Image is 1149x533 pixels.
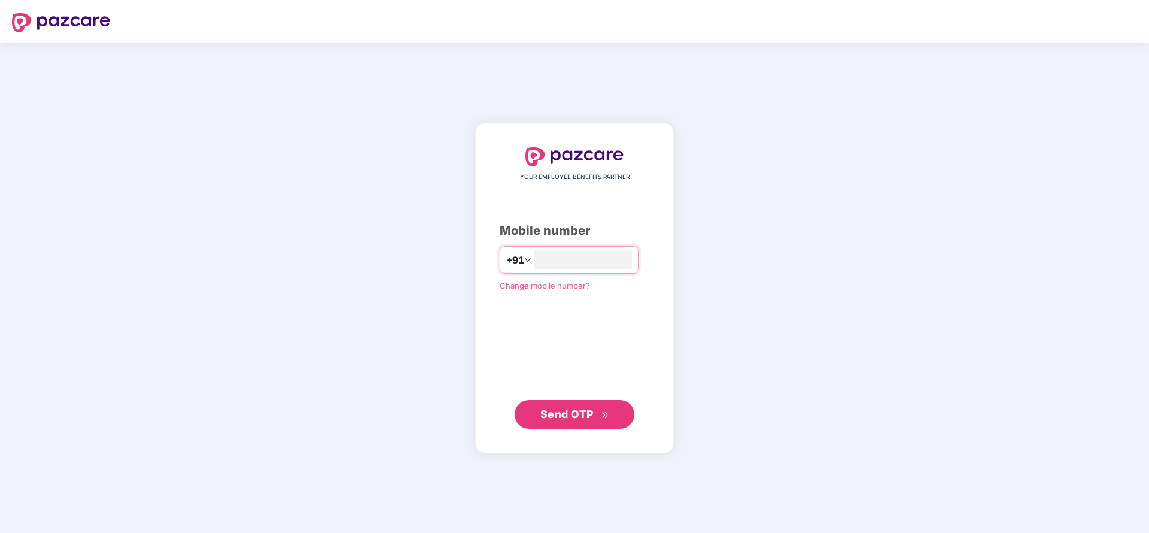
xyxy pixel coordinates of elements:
[515,400,634,429] button: Send OTPdouble-right
[601,411,609,419] span: double-right
[524,256,531,264] span: down
[12,13,110,32] img: logo
[500,281,590,290] a: Change mobile number?
[540,408,594,420] span: Send OTP
[520,172,630,182] span: YOUR EMPLOYEE BENEFITS PARTNER
[506,253,524,268] span: +91
[525,147,624,166] img: logo
[500,222,649,240] div: Mobile number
